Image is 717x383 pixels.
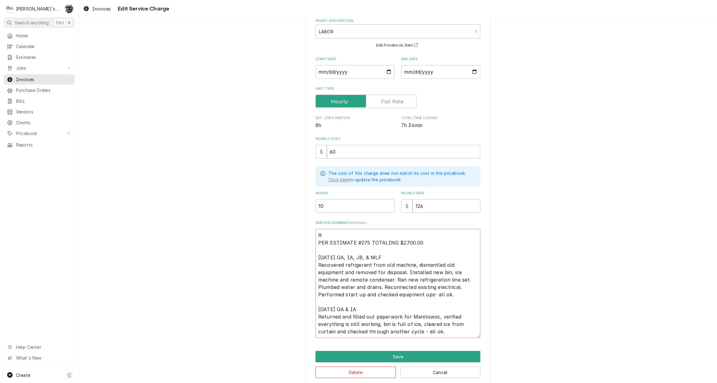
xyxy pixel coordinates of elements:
a: Home [4,31,75,41]
label: Short Description [316,19,480,23]
span: Total Time Logged [401,122,480,129]
a: Invoices [4,74,75,84]
label: Hours [316,191,395,196]
span: Jobs [16,65,63,71]
span: Vendors [16,109,72,115]
span: Create [16,373,30,378]
div: Sarah Bendele's Avatar [65,4,73,13]
label: Hourly Rate [401,191,480,196]
div: Short Description [316,19,480,49]
a: Go to What's New [4,353,75,363]
span: Est. Job Duration [316,116,395,121]
span: Calendar [16,43,72,50]
button: Cancel [400,367,481,378]
div: Button Group Row [316,351,480,362]
input: yyyy-mm-dd [401,65,480,79]
button: Search anythingCtrlK [4,17,75,28]
div: $ [316,145,327,159]
span: Bills [16,98,72,104]
span: Estimates [16,54,72,60]
span: Clients [16,119,72,126]
span: Reports [16,142,72,148]
div: Service Summary [316,220,480,338]
a: Invoices [81,4,113,14]
label: Service Summary [316,220,480,225]
a: Calendar [4,41,75,51]
div: [PERSON_NAME]'s Refrigeration [16,6,61,12]
button: Edit Pricebook Item [375,42,421,49]
label: Unit Type [316,86,480,91]
div: Line Item Create/Update Form [316,3,480,338]
label: Start Date [316,57,395,62]
div: $ [401,199,413,213]
span: ( optional ) [349,221,366,224]
p: The cost of this charge does not match its cost in the pricebook. [328,170,466,176]
div: SB [65,4,73,13]
label: End Date [401,57,480,62]
span: Invoices [92,6,111,12]
a: Purchase Orders [4,85,75,95]
span: C [68,372,71,378]
div: End Date [401,57,480,79]
a: Click here [328,176,349,183]
div: [object Object] [401,191,480,213]
div: C [6,4,14,13]
span: to update the pricebook. [328,177,401,182]
a: Estimates [4,52,75,62]
div: Button Group Row [316,362,480,378]
button: Delete [316,367,396,378]
div: Hourly Cost [316,137,480,159]
div: Clay's Refrigeration's Avatar [6,4,14,13]
span: 8h [316,122,321,128]
div: Total Time Logged [401,116,480,129]
a: Bills [4,96,75,106]
div: Button Group [316,351,480,378]
span: Purchase Orders [16,87,72,93]
span: 7h 34min [401,122,422,128]
span: K [68,19,71,26]
span: Help Center [16,344,71,350]
span: What's New [16,355,71,361]
span: Search anything [15,19,49,26]
button: Save [316,351,480,362]
label: Hourly Cost [316,137,480,142]
a: Reports [4,140,75,150]
span: Edit Service Charge [116,5,169,13]
input: yyyy-mm-dd [316,65,395,79]
a: Go to Jobs [4,63,75,73]
span: Pricebook [16,130,63,137]
span: Total Time Logged [401,116,480,121]
a: Clients [4,117,75,128]
div: Est. Job Duration [316,116,395,129]
span: Ctrl [56,19,64,26]
a: Go to Pricebook [4,128,75,138]
span: Est. Job Duration [316,122,395,129]
a: Go to Help Center [4,342,75,352]
div: [object Object] [316,191,395,213]
span: Invoices [16,76,72,83]
textarea: PER ESTIMATE #275 TOTALING $2700.00 [DATE] GA, IA, JB, & MLF Recovered refrigerant from old machi... [316,229,480,338]
div: Unit Type [316,86,480,108]
div: Start Date [316,57,395,79]
a: Vendors [4,107,75,117]
span: Home [16,32,72,39]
